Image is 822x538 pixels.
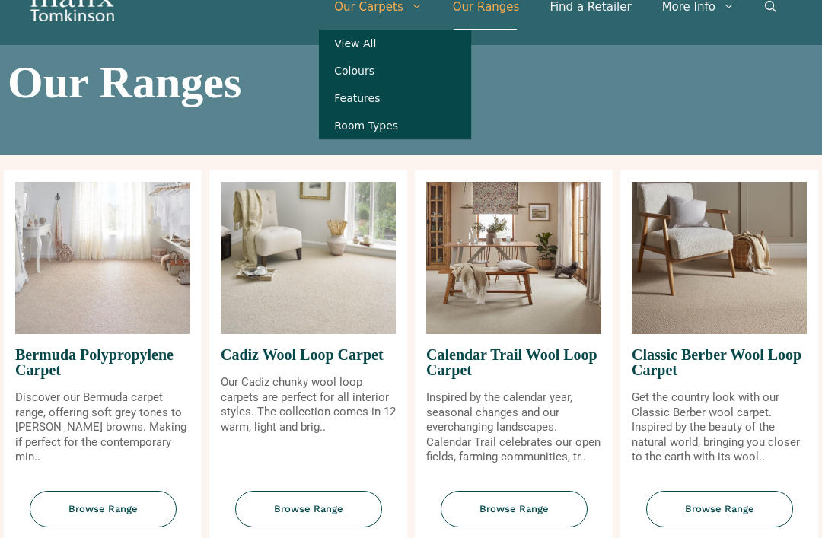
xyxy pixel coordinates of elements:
[30,492,177,529] span: Browse Range
[426,183,601,335] img: Calendar Trail Wool Loop Carpet
[15,335,190,391] span: Bermuda Polypropylene Carpet
[235,492,382,529] span: Browse Range
[221,335,396,376] span: Cadiz Wool Loop Carpet
[632,183,807,335] img: Classic Berber Wool Loop Carpet
[441,492,588,529] span: Browse Range
[319,58,471,85] a: Colours
[426,391,601,466] p: Inspired by the calendar year, seasonal changes and our everchanging landscapes. Calendar Trail c...
[632,391,807,466] p: Get the country look with our Classic Berber wool carpet. Inspired by the beauty of the natural w...
[632,335,807,391] span: Classic Berber Wool Loop Carpet
[319,85,471,113] a: Features
[319,30,471,58] a: View All
[221,376,396,435] p: Our Cadiz chunky wool loop carpets are perfect for all interior styles. The collection comes in 1...
[15,391,190,466] p: Discover our Bermuda carpet range, offering soft grey tones to [PERSON_NAME] browns. Making if pe...
[319,113,471,140] a: Room Types
[646,492,793,529] span: Browse Range
[8,60,814,106] h1: Our Ranges
[15,183,190,335] img: Bermuda Polypropylene Carpet
[426,335,601,391] span: Calendar Trail Wool Loop Carpet
[221,183,396,335] img: Cadiz Wool Loop Carpet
